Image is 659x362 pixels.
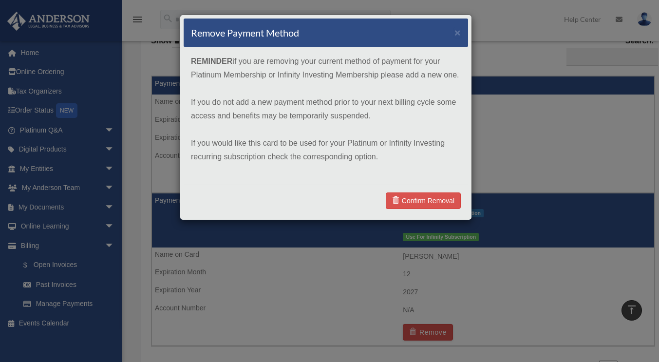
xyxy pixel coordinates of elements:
[191,95,461,123] p: If you do not add a new payment method prior to your next billing cycle some access and benefits ...
[454,27,461,38] button: ×
[184,47,468,185] div: if you are removing your current method of payment for your Platinum Membership or Infinity Inves...
[386,192,461,209] a: Confirm Removal
[191,26,299,39] h4: Remove Payment Method
[191,136,461,164] p: If you would like this card to be used for your Platinum or Infinity Investing recurring subscrip...
[191,57,232,65] strong: REMINDER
